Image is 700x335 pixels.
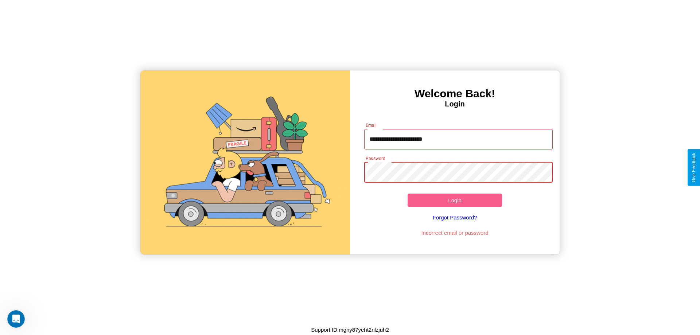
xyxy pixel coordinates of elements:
h4: Login [350,100,560,108]
h3: Welcome Back! [350,87,560,100]
div: Give Feedback [691,153,696,182]
a: Forgot Password? [361,207,549,228]
button: Login [408,194,502,207]
label: Email [366,122,377,128]
img: gif [140,70,350,254]
label: Password [366,155,385,161]
p: Incorrect email or password [361,228,549,238]
iframe: Intercom live chat [7,310,25,328]
p: Support ID: mgny87yeht2nlzjuh2 [311,325,389,335]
